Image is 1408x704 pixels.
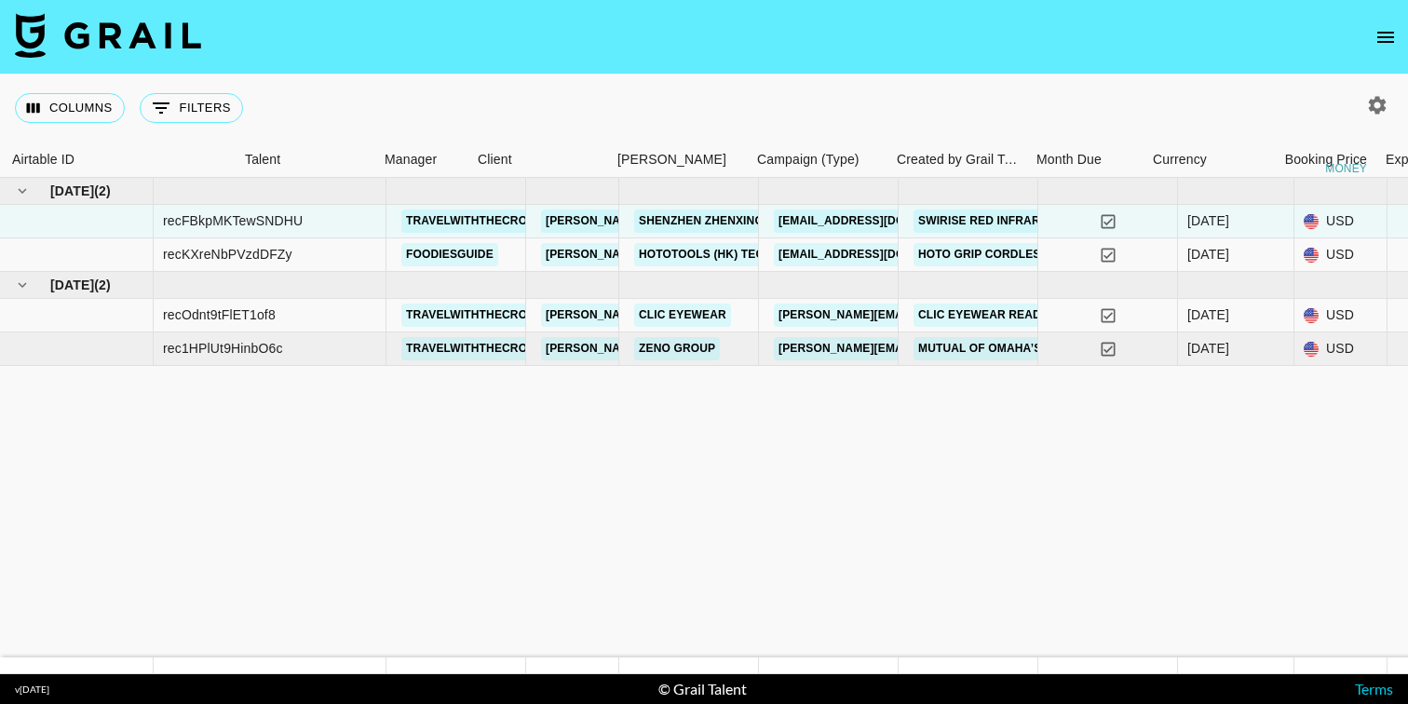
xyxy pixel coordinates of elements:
[401,210,550,233] a: travelwiththecrows
[914,337,1142,360] a: Mutual of Omaha’s Advice Center
[163,245,292,264] div: recKXreNbPVzdDFZy
[401,304,550,327] a: travelwiththecrows
[774,210,982,233] a: [EMAIL_ADDRESS][DOMAIN_NAME]
[163,305,276,324] div: recOdnt9tFlET1of8
[1187,245,1229,264] div: Sep '25
[9,178,35,204] button: hide children
[897,142,1023,178] div: Created by Grail Team
[1187,305,1229,324] div: Aug '25
[236,142,375,178] div: Talent
[375,142,468,178] div: Manager
[541,337,845,360] a: [PERSON_NAME][EMAIL_ADDRESS][DOMAIN_NAME]
[634,337,720,360] a: Zeno Group
[608,142,748,178] div: Booker
[914,304,1124,327] a: CliC Eyewear Reading Glasses
[15,684,49,696] div: v [DATE]
[541,243,845,266] a: [PERSON_NAME][EMAIL_ADDRESS][DOMAIN_NAME]
[774,243,982,266] a: [EMAIL_ADDRESS][DOMAIN_NAME]
[1187,339,1229,358] div: Aug '25
[3,142,236,178] div: Airtable ID
[887,142,1027,178] div: Created by Grail Team
[617,142,726,178] div: [PERSON_NAME]
[478,142,512,178] div: Client
[1355,680,1393,697] a: Terms
[1294,299,1388,332] div: USD
[748,142,887,178] div: Campaign (Type)
[914,210,1188,233] a: Swirise Red Infrared [MEDICAL_DATA] Bag
[401,243,498,266] a: foodiesguide
[385,142,437,178] div: Manager
[757,142,860,178] div: Campaign (Type)
[1144,142,1237,178] div: Currency
[1325,163,1367,174] div: money
[634,210,962,233] a: Shenzhen Zhenxing Ruitong Technology Co., Ltd.
[1294,205,1388,238] div: USD
[15,93,125,123] button: Select columns
[774,337,1173,360] a: [PERSON_NAME][EMAIL_ADDRESS][PERSON_NAME][DOMAIN_NAME]
[50,182,94,200] span: [DATE]
[541,304,845,327] a: [PERSON_NAME][EMAIL_ADDRESS][DOMAIN_NAME]
[12,142,74,178] div: Airtable ID
[94,276,111,294] span: ( 2 )
[774,304,1077,327] a: [PERSON_NAME][EMAIL_ADDRESS][DOMAIN_NAME]
[634,304,731,327] a: CliC Eyewear
[468,142,608,178] div: Client
[1153,142,1207,178] div: Currency
[1367,19,1404,56] button: open drawer
[401,337,550,360] a: travelwiththecrows
[541,210,845,233] a: [PERSON_NAME][EMAIL_ADDRESS][DOMAIN_NAME]
[1285,142,1367,178] div: Booking Price
[1294,332,1388,366] div: USD
[1027,142,1144,178] div: Month Due
[50,276,94,294] span: [DATE]
[94,182,111,200] span: ( 2 )
[140,93,243,123] button: Show filters
[658,680,747,698] div: © Grail Talent
[1187,211,1229,230] div: Sep '25
[1294,238,1388,272] div: USD
[914,243,1150,266] a: Hoto Grip Cordless Spin Scrubber
[1036,142,1102,178] div: Month Due
[9,272,35,298] button: hide children
[634,243,901,266] a: HOTOTOOLS (HK) TECHNOLOGY CO., LIMITED
[245,142,280,178] div: Talent
[15,13,201,58] img: Grail Talent
[163,339,283,358] div: rec1HPlUt9HinbO6c
[163,211,303,230] div: recFBkpMKTewSNDHU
